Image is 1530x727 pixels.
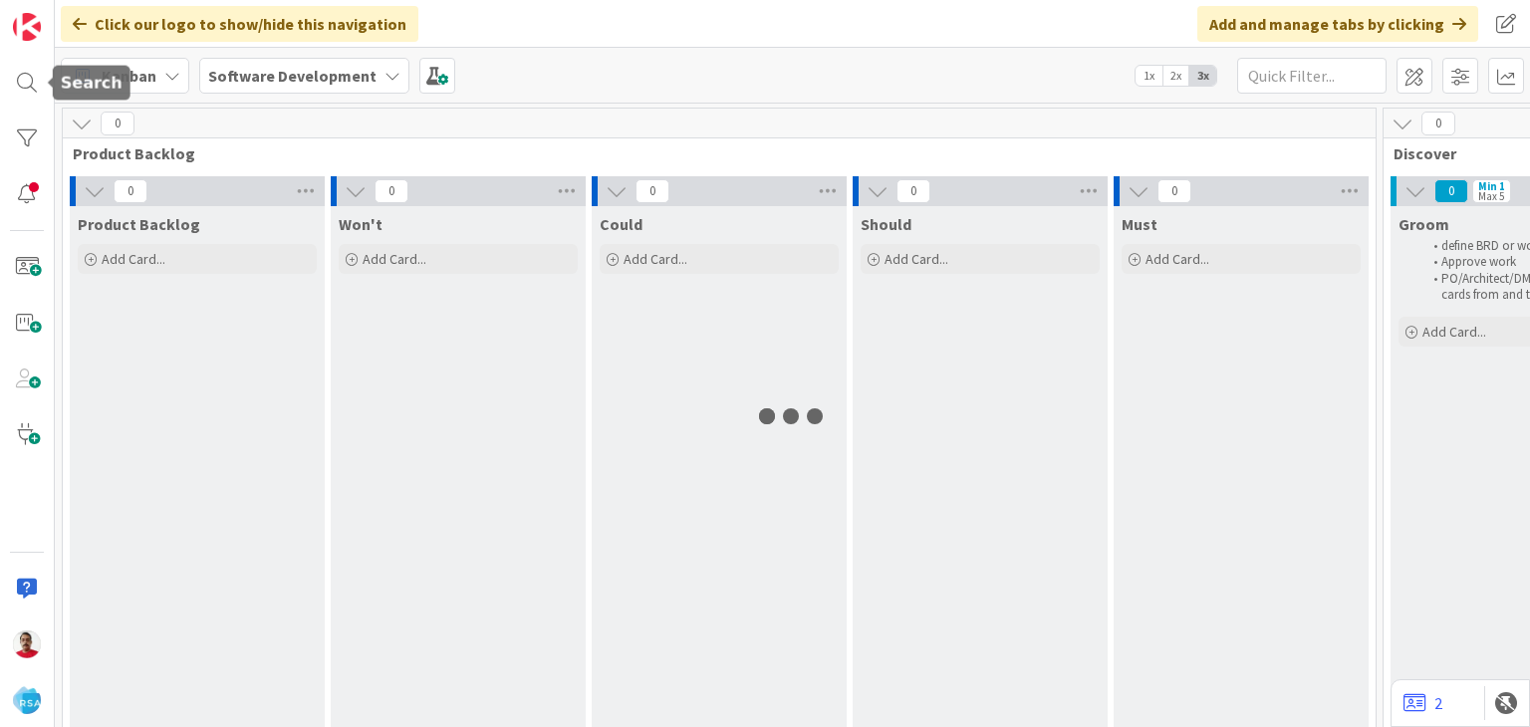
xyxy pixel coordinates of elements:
span: 0 [1157,179,1191,203]
span: Won't [339,214,382,234]
span: Groom [1399,214,1449,234]
span: 2x [1162,66,1189,86]
span: Product Backlog [78,214,200,234]
span: Add Card... [102,250,165,268]
span: Add Card... [885,250,948,268]
span: Could [600,214,642,234]
h5: Search [61,74,123,93]
span: Product Backlog [73,143,1351,163]
div: Add and manage tabs by clicking [1197,6,1478,42]
div: Max 5 [1478,191,1504,201]
span: Add Card... [363,250,426,268]
input: Quick Filter... [1237,58,1387,94]
a: 2 [1403,691,1442,715]
span: 0 [896,179,930,203]
div: Click our logo to show/hide this navigation [61,6,418,42]
span: 1x [1136,66,1162,86]
span: Kanban [102,64,156,88]
span: 3x [1189,66,1216,86]
img: RM [13,630,41,658]
span: Should [861,214,911,234]
img: Visit kanbanzone.com [13,13,41,41]
div: Min 1 [1478,181,1505,191]
span: Add Card... [624,250,687,268]
span: Add Card... [1146,250,1209,268]
span: 0 [1421,112,1455,135]
span: Add Card... [1422,323,1486,341]
b: Software Development [208,66,377,86]
span: 0 [1434,179,1468,203]
span: 0 [375,179,408,203]
span: 0 [114,179,147,203]
span: Must [1122,214,1157,234]
span: 0 [101,112,134,135]
img: avatar [13,686,41,714]
span: 0 [636,179,669,203]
